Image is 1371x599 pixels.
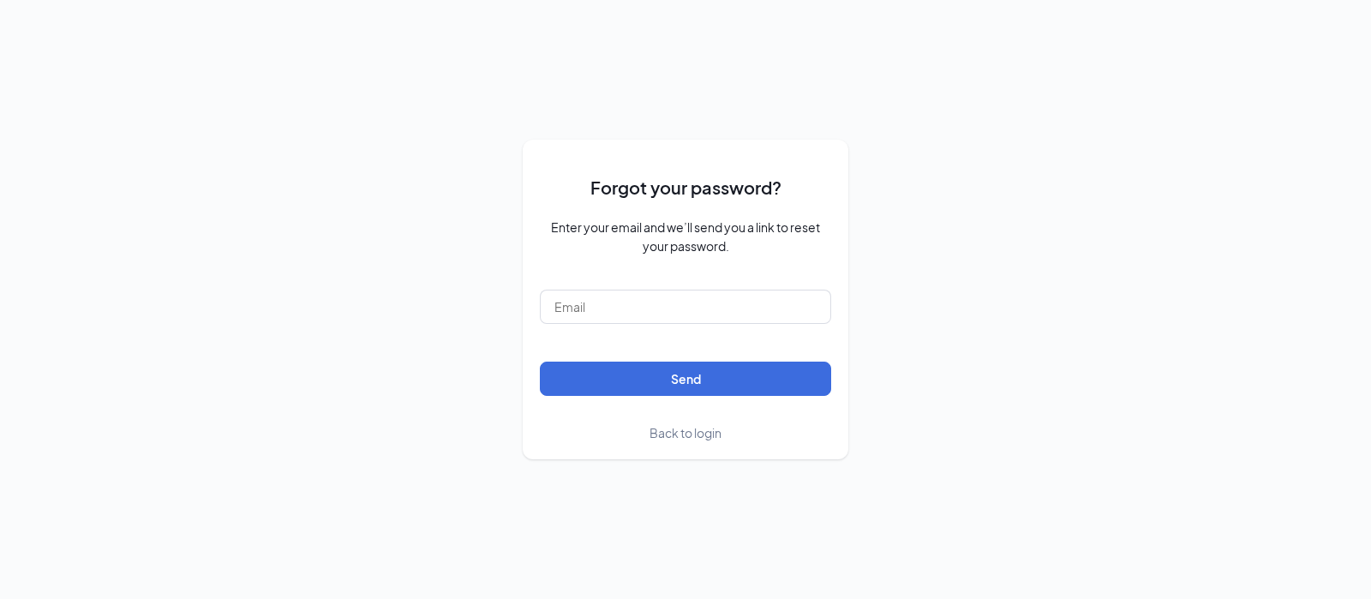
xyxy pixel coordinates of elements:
input: Email [540,290,831,324]
span: Back to login [650,425,721,440]
span: Forgot your password? [590,174,781,201]
button: Send [540,362,831,396]
a: Back to login [650,423,721,442]
span: Enter your email and we’ll send you a link to reset your password. [540,218,831,255]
